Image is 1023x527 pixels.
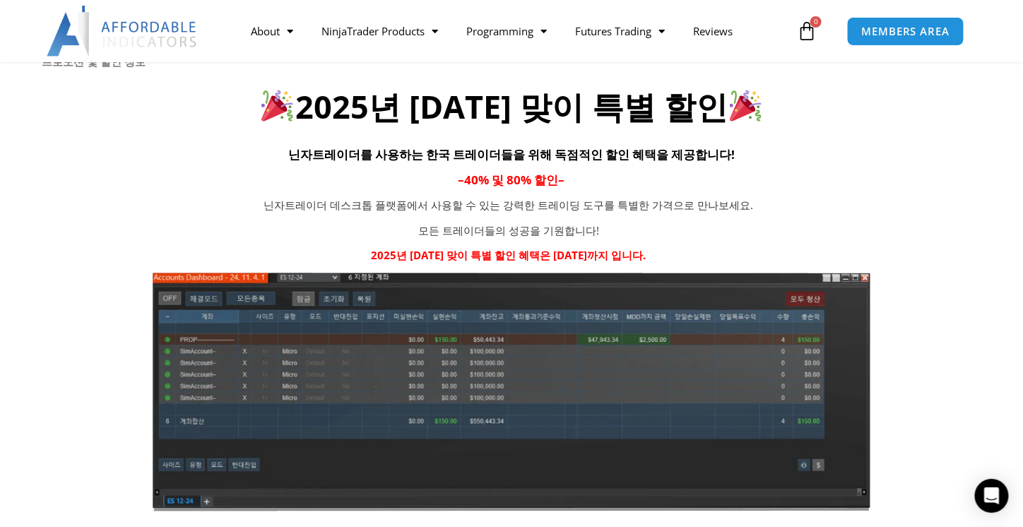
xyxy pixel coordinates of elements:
a: About [237,15,307,47]
span: 0 [810,16,822,28]
strong: 2025년 [DATE] 맞이 특별 할인 혜택은 [DATE]까지 입니다. [371,248,646,262]
div: Open Intercom Messenger [975,479,1009,513]
a: 0 [776,11,838,52]
img: LogoAI | Affordable Indicators – NinjaTrader [47,6,199,57]
span: – [459,172,465,188]
span: – [559,172,565,188]
a: Reviews [679,15,747,47]
a: NinjaTrader Products [307,15,452,47]
span: 40% 및 80% 할인 [465,172,559,188]
a: MEMBERS AREA [847,17,965,46]
a: Programming [452,15,561,47]
img: 🎉 [261,90,293,122]
p: 닌자트레이더 데스크톱 플랫폼에서 사용할 수 있는 강력한 트레이딩 도구를 특별한 가격으로 만나보세요. [218,196,799,215]
img: 🎉 [730,90,762,122]
img: KoreanTranslation | Affordable Indicators – NinjaTrader [150,271,873,512]
h6: 프로모션 및 할인 정보 [42,55,981,69]
h2: 2025년 [DATE] 맞이 특별 할인 [42,86,981,128]
p: 모든 트레이더들의 성공을 기원합니다! [218,221,799,241]
span: MEMBERS AREA [862,26,950,37]
nav: Menu [237,15,793,47]
span: 닌자트레이더를 사용하는 한국 트레이더들을 위해 독점적인 할인 혜택을 제공합니다! [288,146,735,162]
a: Futures Trading [561,15,679,47]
